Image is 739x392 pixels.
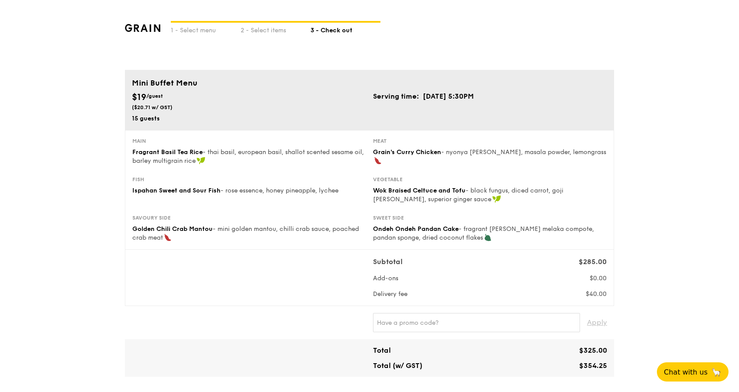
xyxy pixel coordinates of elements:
[373,187,563,203] span: - black fungus, diced carrot, goji [PERSON_NAME], superior ginger sauce
[657,362,729,382] button: Chat with us🦙
[579,258,607,266] span: $285.00
[484,234,492,241] img: icon-vegetarian.fe4039eb.svg
[373,290,407,298] span: Delivery fee
[374,157,382,165] img: icon-spicy.37a8142b.svg
[373,225,459,233] span: Ondeh Ondeh Pandan Cake
[373,258,403,266] span: Subtotal
[132,176,366,183] div: Fish
[132,214,366,221] div: Savoury Side
[373,176,607,183] div: Vegetable
[311,23,380,35] div: 3 - Check out
[132,225,359,241] span: - mini golden mantou, chilli crab sauce, poached crab meat
[132,148,203,156] span: Fragrant Basil Tea Rice
[132,77,607,89] div: Mini Buffet Menu
[197,157,205,165] img: icon-vegan.f8ff3823.svg
[373,214,607,221] div: Sweet Side
[373,361,422,370] span: Total (w/ GST)
[132,225,213,233] span: Golden Chili Crab Mantou
[373,138,607,144] div: Meat
[146,93,163,99] span: /guest
[492,195,501,203] img: icon-vegan.f8ff3823.svg
[590,275,607,282] span: $0.00
[241,23,311,35] div: 2 - Select items
[125,24,160,32] img: grain-logotype.1cdc1e11.png
[587,313,607,332] span: Apply
[132,104,173,110] span: ($20.71 w/ GST)
[132,114,366,123] div: 15 guests
[164,234,172,241] img: icon-spicy.37a8142b.svg
[711,367,722,377] span: 🦙
[132,148,364,165] span: - thai basil, european basil, shallot scented sesame oil, barley multigrain rice
[373,313,580,332] input: Have a promo code?
[132,138,366,144] div: Main
[422,91,474,102] td: [DATE] 5:30PM
[579,346,607,354] span: $325.00
[441,148,606,156] span: - nyonya [PERSON_NAME], masala powder, lemongrass
[373,346,391,354] span: Total
[373,148,441,156] span: Grain's Curry Chicken
[132,92,146,103] span: $19
[373,275,398,282] span: Add-ons
[132,187,221,194] span: Ispahan Sweet and Sour Fish
[586,290,607,298] span: $40.00
[221,187,338,194] span: - rose essence, honey pineapple, lychee
[664,368,708,376] span: Chat with us
[373,187,466,194] span: Wok Braised Celtuce and Tofu
[373,91,422,102] td: Serving time:
[171,23,241,35] div: 1 - Select menu
[373,225,594,241] span: - fragrant [PERSON_NAME] melaka compote, pandan sponge, dried coconut flakes
[579,361,607,370] span: $354.25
